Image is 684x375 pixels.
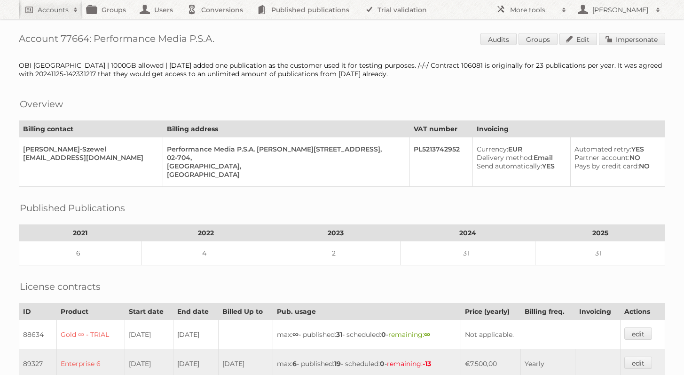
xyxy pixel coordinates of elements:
[535,225,665,241] th: 2025
[57,303,125,320] th: Product
[480,33,517,45] a: Audits
[574,162,657,170] div: NO
[273,303,461,320] th: Pub. usage
[23,153,155,162] div: [EMAIL_ADDRESS][DOMAIN_NAME]
[292,359,297,368] strong: 6
[574,162,639,170] span: Pays by credit card:
[381,330,386,339] strong: 0
[163,121,409,137] th: Billing address
[423,359,431,368] strong: -13
[461,303,521,320] th: Price (yearly)
[141,241,271,265] td: 4
[424,330,430,339] strong: ∞
[38,5,69,15] h2: Accounts
[477,153,534,162] span: Delivery method:
[401,225,535,241] th: 2024
[125,320,173,350] td: [DATE]
[477,162,542,170] span: Send automatically:
[574,145,657,153] div: YES
[599,33,665,45] a: Impersonate
[574,153,629,162] span: Partner account:
[590,5,651,15] h2: [PERSON_NAME]
[19,33,665,47] h1: Account 77664: Performance Media P.S.A.
[167,153,402,162] div: 02-704,
[292,330,299,339] strong: ∞
[173,303,218,320] th: End date
[520,303,575,320] th: Billing freq.
[624,357,652,369] a: edit
[218,303,273,320] th: Billed Up to
[409,137,472,187] td: PL5213742952
[387,359,431,368] span: remaining:
[20,201,125,215] h2: Published Publications
[57,320,125,350] td: Gold ∞ - TRIAL
[334,359,341,368] strong: 19
[19,61,665,78] div: OBI [GEOGRAPHIC_DATA] | 1000GB allowed | [DATE] added one publication as the customer used it for...
[20,97,63,111] h2: Overview
[519,33,558,45] a: Groups
[477,145,508,153] span: Currency:
[125,303,173,320] th: Start date
[19,225,142,241] th: 2021
[167,145,402,153] div: Performance Media P.S.A. [PERSON_NAME][STREET_ADDRESS],
[19,320,57,350] td: 88634
[336,330,342,339] strong: 31
[388,330,430,339] span: remaining:
[535,241,665,265] td: 31
[19,121,163,137] th: Billing contact
[620,303,665,320] th: Actions
[461,320,621,350] td: Not applicable.
[23,145,155,153] div: [PERSON_NAME]-Szewel
[575,303,620,320] th: Invoicing
[477,145,563,153] div: EUR
[559,33,597,45] a: Edit
[477,162,563,170] div: YES
[19,241,142,265] td: 6
[19,303,57,320] th: ID
[380,359,385,368] strong: 0
[273,320,461,350] td: max: - published: - scheduled: -
[20,279,101,294] h2: License contracts
[472,121,665,137] th: Invoicing
[477,153,563,162] div: Email
[271,225,401,241] th: 2023
[409,121,472,137] th: VAT number
[167,170,402,179] div: [GEOGRAPHIC_DATA]
[510,5,557,15] h2: More tools
[141,225,271,241] th: 2022
[167,162,402,170] div: [GEOGRAPHIC_DATA],
[624,327,652,340] a: edit
[401,241,535,265] td: 31
[574,145,631,153] span: Automated retry:
[173,320,218,350] td: [DATE]
[271,241,401,265] td: 2
[574,153,657,162] div: NO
